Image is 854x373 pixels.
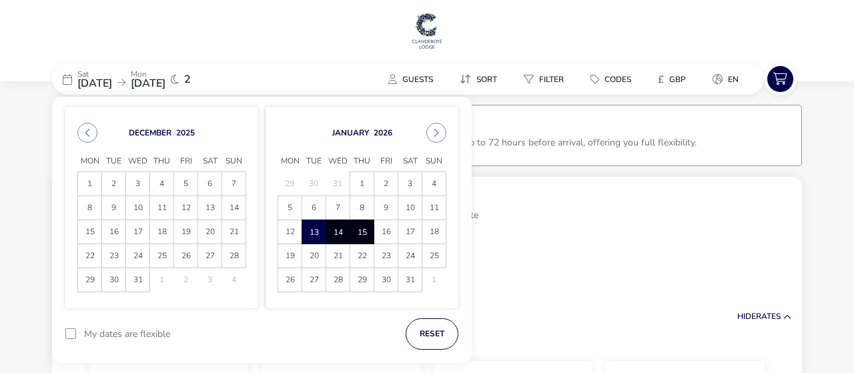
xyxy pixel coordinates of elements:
[222,196,246,220] td: 14
[426,123,446,143] button: Next Month
[398,172,422,196] span: 3
[102,268,126,292] td: 30
[580,69,642,89] button: Codes
[222,220,246,244] td: 21
[647,69,697,89] button: £GBP
[222,196,246,220] span: 14
[78,151,102,171] span: Mon
[78,244,102,268] td: 22
[150,244,174,268] td: 25
[102,244,126,268] td: 23
[78,196,102,220] td: 8
[350,244,374,268] span: 22
[326,172,350,196] td: 31
[422,244,446,268] span: 25
[222,244,246,268] span: 28
[174,172,198,196] td: 5
[102,196,125,220] span: 9
[326,196,350,220] td: 7
[378,69,444,89] button: Guests
[302,220,326,244] td: 13
[129,127,171,138] button: Choose Month
[278,268,302,292] span: 26
[102,196,126,220] td: 9
[102,220,125,244] span: 16
[374,220,398,244] td: 16
[102,151,126,171] span: Tue
[326,244,350,268] span: 21
[126,172,149,196] span: 3
[126,268,149,292] span: 31
[174,268,198,292] td: 2
[302,151,326,171] span: Tue
[398,268,422,292] td: 31
[52,63,252,95] div: Sat[DATE]Mon[DATE]2
[702,69,749,89] button: en
[150,244,173,268] span: 25
[131,76,165,91] span: [DATE]
[198,196,222,220] span: 13
[398,196,422,220] td: 10
[126,244,149,268] span: 24
[222,172,246,196] td: 7
[77,76,112,91] span: [DATE]
[580,69,647,89] naf-pibe-menu-bar-item: Codes
[84,330,170,339] label: My dates are flexible
[150,172,173,196] span: 4
[350,268,374,292] span: 29
[278,196,302,220] td: 5
[737,312,791,321] button: HideRates
[278,220,302,244] td: 12
[278,268,302,292] td: 26
[150,196,173,220] span: 11
[278,244,302,268] span: 19
[410,11,444,51] img: Main Website
[476,74,497,85] span: Sort
[604,74,631,85] span: Codes
[174,244,198,268] td: 26
[344,188,791,203] h2: Bed & Breakfast
[302,268,326,292] td: 27
[513,69,574,89] button: Filter
[350,196,374,220] span: 8
[332,127,369,138] button: Choose Month
[77,123,97,143] button: Previous Month
[102,268,125,292] span: 30
[126,151,150,171] span: Wed
[351,221,373,244] span: 15
[126,268,150,292] td: 31
[302,244,326,268] span: 20
[398,151,422,171] span: Sat
[78,172,101,196] span: 1
[78,220,101,244] span: 15
[333,177,802,270] div: Bed & Breakfast1 night B&B | Best available rateIncludes Breakfast
[222,172,246,196] span: 7
[302,196,326,220] td: 6
[102,172,125,196] span: 2
[302,268,326,292] span: 27
[174,172,197,196] span: 5
[398,268,422,292] span: 31
[78,220,102,244] td: 15
[278,172,302,196] td: 29
[350,196,374,220] td: 8
[198,268,222,292] td: 3
[398,244,422,268] td: 24
[398,220,422,244] span: 17
[422,172,446,196] span: 4
[374,244,398,268] span: 23
[150,151,174,171] span: Thu
[150,172,174,196] td: 4
[669,74,686,85] span: GBP
[350,172,374,196] td: 1
[150,196,174,220] td: 11
[174,220,198,244] td: 19
[198,220,222,244] span: 20
[198,172,222,196] td: 6
[78,196,101,220] span: 8
[350,220,374,244] td: 15
[174,244,197,268] span: 26
[222,151,246,171] span: Sun
[647,69,702,89] naf-pibe-menu-bar-item: £GBP
[198,220,222,244] td: 20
